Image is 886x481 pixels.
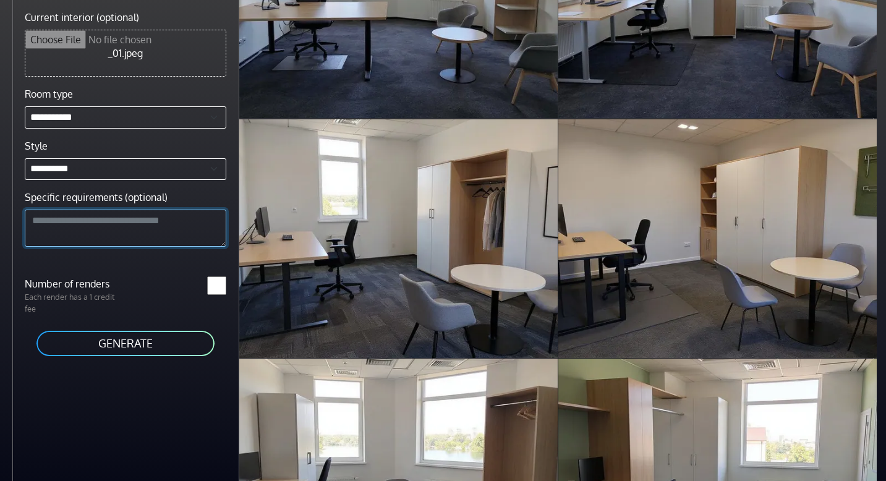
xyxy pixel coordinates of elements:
label: Room type [25,87,73,101]
p: Each render has a 1 credit fee [17,291,126,315]
label: Number of renders [17,276,126,291]
label: Specific requirements (optional) [25,190,168,205]
label: Style [25,138,48,153]
button: GENERATE [35,330,216,357]
label: Current interior (optional) [25,10,139,25]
